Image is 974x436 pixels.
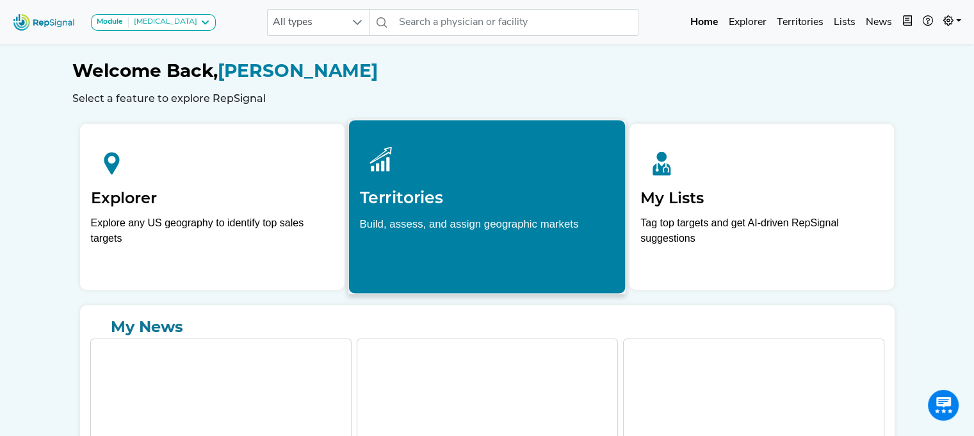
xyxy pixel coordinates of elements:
div: Explore any US geography to identify top sales targets [91,215,334,246]
p: Build, assess, and assign geographic markets [359,215,614,255]
span: Welcome Back, [72,60,218,81]
strong: Module [97,18,123,26]
h6: Select a feature to explore RepSignal [72,92,902,105]
a: My News [90,315,884,339]
h2: Explorer [91,189,334,208]
a: Home [685,10,724,35]
h1: [PERSON_NAME] [72,60,902,82]
a: Territories [772,10,829,35]
a: News [861,10,897,35]
a: Explorer [724,10,772,35]
span: All types [268,10,345,35]
button: Intel Book [897,10,918,35]
div: [MEDICAL_DATA] [129,17,197,28]
h2: My Lists [640,189,883,208]
a: Lists [829,10,861,35]
a: ExplorerExplore any US geography to identify top sales targets [80,124,345,290]
a: TerritoriesBuild, assess, and assign geographic markets [348,119,626,294]
input: Search a physician or facility [394,9,638,36]
p: Tag top targets and get AI-driven RepSignal suggestions [640,215,883,253]
a: My ListsTag top targets and get AI-driven RepSignal suggestions [629,124,894,290]
h2: Territories [359,188,614,207]
button: Module[MEDICAL_DATA] [91,14,216,31]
